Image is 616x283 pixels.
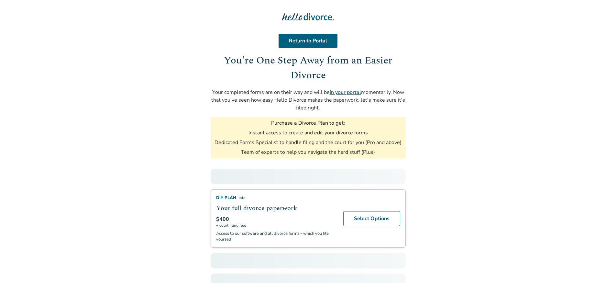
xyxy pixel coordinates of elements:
[241,149,375,156] li: Team of experts to help you navigate the hard stuff (Plus)
[239,196,243,200] span: info
[271,119,345,127] h3: Purchase a Divorce Plan to get:
[279,34,337,48] a: Return to Portal
[330,89,361,96] a: in your portal
[211,53,406,83] h1: You're One Step Away from an Easier Divorce
[216,216,229,223] span: $400
[282,10,334,23] img: Hello Divorce Logo
[216,195,335,201] div: DIY Plan
[216,223,335,228] span: + court filing fees
[216,231,335,242] p: Access to our software and all divorce forms - which you file yourself.
[343,211,400,226] a: Select Options
[214,139,401,146] li: Dedicated Forms Specialist to handle filing and the court for you (Pro and above)
[248,129,368,136] li: Instant access to create and edit your divorce forms
[216,203,335,213] h2: Your full divorce paperwork
[211,88,406,112] p: Your completed forms are on their way and will be momentarily. Now that you've seen how easy Hell...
